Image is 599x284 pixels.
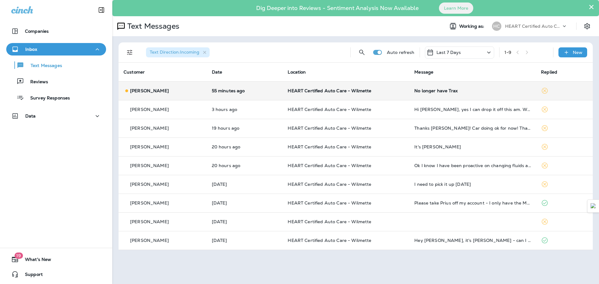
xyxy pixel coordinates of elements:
div: Text Direction:Incoming [146,47,210,57]
div: 1 - 9 [504,50,511,55]
div: Please take Prius off my account - I only have the Mazda now [414,200,531,205]
button: Text Messages [6,59,106,72]
p: Dig Deeper into Reviews - Sentiment Analysis Now Available [238,7,437,9]
span: Message [414,69,433,75]
p: Inbox [25,47,37,52]
span: HEART Certified Auto Care - Wilmette [288,238,371,243]
p: [PERSON_NAME] [130,144,169,149]
p: Oct 9, 2025 10:08 AM [212,88,278,93]
button: Close [588,2,594,12]
p: [PERSON_NAME] [130,238,169,243]
div: Hi Dimitri, yes I can drop it off this am. What time? [414,107,531,112]
p: [PERSON_NAME] [130,163,169,168]
button: Inbox [6,43,106,55]
div: Ok I know I have been proactive on changing fluids and filters with you guys [414,163,531,168]
p: Text Messages [125,22,179,31]
p: Oct 6, 2025 06:59 AM [212,238,278,243]
span: Date [212,69,222,75]
div: I need to pick it up today [414,182,531,187]
img: Detect Auto [591,203,596,209]
button: Data [6,110,106,122]
p: Oct 8, 2025 08:49 AM [212,219,278,224]
p: [PERSON_NAME] [130,200,169,205]
button: Collapse Sidebar [93,4,110,16]
button: Companies [6,25,106,37]
span: HEART Certified Auto Care - Wilmette [288,181,371,187]
button: Settings [582,21,593,32]
p: Reviews [24,79,48,85]
span: HEART Certified Auto Care - Wilmette [288,125,371,131]
button: Learn More [439,2,473,14]
p: [PERSON_NAME] [130,107,169,112]
p: Auto refresh [387,50,415,55]
button: Support [6,268,106,281]
span: HEART Certified Auto Care - Wilmette [288,219,371,224]
span: Location [288,69,306,75]
button: Filters [124,46,136,59]
p: Oct 8, 2025 08:50 AM [212,200,278,205]
div: Thanks Dimitri! Car doing ok for now! Thank you! [414,126,531,131]
span: 19 [14,253,23,259]
p: [PERSON_NAME] [130,126,169,131]
p: Oct 8, 2025 09:20 AM [212,182,278,187]
p: Oct 8, 2025 02:49 PM [212,144,278,149]
span: HEART Certified Auto Care - Wilmette [288,200,371,206]
span: What's New [19,257,51,264]
p: Last 7 Days [436,50,461,55]
p: New [573,50,582,55]
p: Data [25,113,36,118]
p: Companies [25,29,49,34]
div: Hey Armando, it's Alix Leviton - can I swing by for an oil top off this week? [414,238,531,243]
button: Reviews [6,75,106,88]
span: HEART Certified Auto Care - Wilmette [288,107,371,112]
p: [PERSON_NAME] [130,88,169,93]
p: HEART Certified Auto Care [505,24,561,29]
p: [PERSON_NAME] [130,182,169,187]
span: Customer [124,69,145,75]
span: Text Direction : Incoming [150,49,199,55]
p: Survey Responses [24,95,70,101]
span: Replied [541,69,557,75]
span: HEART Certified Auto Care - Wilmette [288,163,371,168]
p: Text Messages [24,63,62,69]
div: No longer have Trax [414,88,531,93]
p: Oct 9, 2025 07:29 AM [212,107,278,112]
p: Oct 8, 2025 03:44 PM [212,126,278,131]
span: Support [19,272,43,279]
div: HC [492,22,501,31]
p: [PERSON_NAME] [130,219,169,224]
span: Working as: [459,24,486,29]
p: Oct 8, 2025 02:40 PM [212,163,278,168]
span: HEART Certified Auto Care - Wilmette [288,144,371,150]
div: It's Christina Yasenak [414,144,531,149]
button: Search Messages [356,46,368,59]
button: Survey Responses [6,91,106,104]
button: 19What's New [6,253,106,266]
span: HEART Certified Auto Care - Wilmette [288,88,371,94]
